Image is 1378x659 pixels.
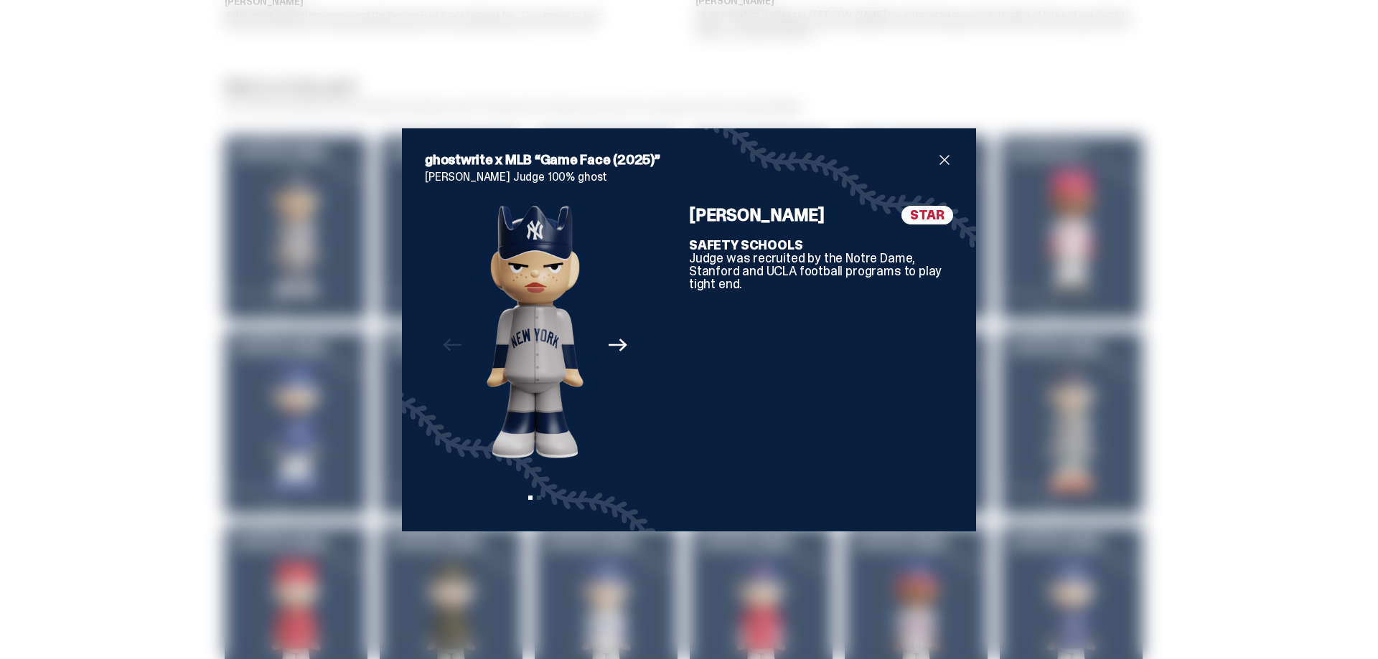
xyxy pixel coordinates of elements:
[936,151,953,169] button: close
[602,330,634,361] button: Next
[425,171,953,183] p: [PERSON_NAME] Judge 100% ghost
[689,239,953,290] div: Judge was recruited by the Notre Dame, Stanford and UCLA football programs to play tight end.
[689,207,825,224] h4: [PERSON_NAME]
[487,206,583,459] img: Property%201=Aaron%20Judge,%20Property%202=true,%20Angle=Front.png
[689,237,802,254] b: SAFETY SCHOOLS
[537,496,541,500] button: View slide 2
[425,151,936,169] h2: ghostwrite x MLB “Game Face (2025)”
[528,496,533,500] button: View slide 1
[901,206,953,224] span: STAR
